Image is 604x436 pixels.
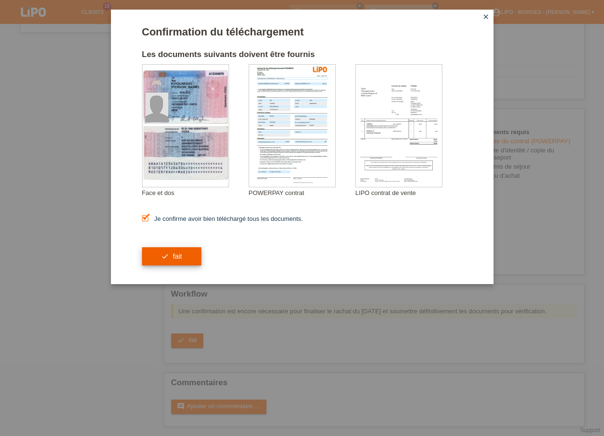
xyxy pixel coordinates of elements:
div: LIPO contrat de vente [355,189,462,196]
span: fait [173,252,182,260]
img: 39073_print.png [313,66,327,72]
div: [PERSON_NAME] [171,85,219,89]
div: Face et dos [142,189,249,196]
h2: Les documents suivants doivent être fournis [142,50,462,64]
img: upload_document_confirmation_type_id_foreign_empty.png [143,65,229,187]
button: check fait [142,247,201,265]
div: POWERPAY contrat [249,189,355,196]
img: upload_document_confirmation_type_contract_kkg_whitelabel.png [249,65,335,187]
i: close [482,13,490,21]
i: check [161,252,169,260]
img: upload_document_confirmation_type_receipt_generic.png [356,65,442,187]
h1: Confirmation du téléchargement [142,26,462,38]
a: close [480,12,492,23]
div: KHOUMSSI [171,81,219,86]
label: Je confirme avoir bien téléchargé tous les documents. [142,215,303,222]
img: foreign_id_photo_male.png [145,92,168,122]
